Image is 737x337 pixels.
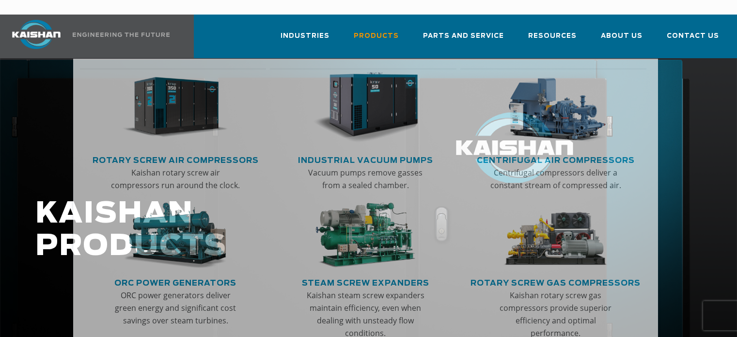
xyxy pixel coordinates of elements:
span: Parts and Service [423,31,504,42]
span: Products [354,31,399,42]
span: Resources [528,31,577,42]
h1: KAISHAN PRODUCTS [35,198,589,263]
a: Centrifugal Air Compressors [477,152,635,166]
img: thumb-Rotary-Screw-Air-Compressors [123,72,228,143]
a: Products [354,23,399,56]
a: Contact Us [667,23,719,56]
a: ORC Power Generators [114,274,236,289]
img: Engineering the future [73,32,170,37]
a: About Us [601,23,643,56]
img: thumb-Industrial-Vacuum-Pumps [313,72,418,143]
img: thumb-ORC-Power-Generators [123,203,228,268]
span: Contact Us [667,31,719,42]
p: ORC power generators deliver green energy and significant cost savings over steam turbines. [110,289,241,327]
img: thumb-Steam-Screw-Expanders [313,203,418,268]
p: Vacuum pumps remove gasses from a sealed chamber. [300,166,431,192]
p: Kaishan rotary screw air compressors run around the clock. [110,166,241,192]
a: Rotary Screw Gas Compressors [470,274,641,289]
img: thumb-Centrifugal-Air-Compressors [503,72,608,143]
span: About Us [601,31,643,42]
a: Resources [528,23,577,56]
img: thumb-Rotary-Screw-Gas-Compressors [503,203,608,268]
span: Industries [281,31,329,42]
p: Centrifugal compressors deliver a constant stream of compressed air. [490,166,621,192]
a: Industries [281,23,329,56]
a: Rotary Screw Air Compressors [93,152,259,166]
a: Steam Screw Expanders [302,274,429,289]
a: Parts and Service [423,23,504,56]
a: Industrial Vacuum Pumps [298,152,433,166]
